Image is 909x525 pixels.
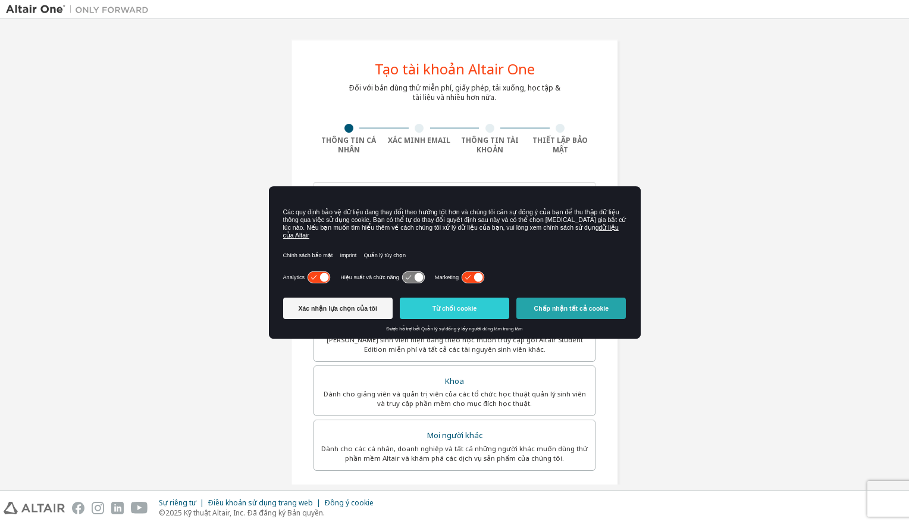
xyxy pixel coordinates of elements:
p: © [159,508,381,518]
div: [PERSON_NAME] sinh viên hiện đang theo học muốn truy cập gói Altair Student Edition miễn phí và t... [321,335,588,354]
div: Xác minh email [384,136,455,145]
div: Dành cho giảng viên và quản trị viên của các tổ chức học thuật quản lý sinh viên và truy cập phần... [321,389,588,408]
img: linkedin.svg [111,502,124,514]
div: Mọi người khác [321,427,588,444]
img: Altair Một [6,4,155,15]
div: Thiết lập bảo mật [525,136,596,155]
div: Đồng ý cookie [324,498,381,508]
div: Thông tin tài khoản [454,136,525,155]
img: facebook.svg [72,502,84,514]
div: Điều khoản sử dụng trang web [208,498,324,508]
div: Đối với bản dùng thử miễn phí, giấy phép, tải xuống, học tập & tài liệu và nhiều hơn nữa. [349,83,560,102]
div: Khoa [321,373,588,390]
div: Sự riêng tư [159,498,208,508]
font: 2025 Kỹ thuật Altair, Inc. Đã đăng ký Bản quyền. [165,508,325,518]
img: altair_logo.svg [4,502,65,514]
div: Tạo tài khoản Altair One [375,62,535,76]
img: youtube.svg [131,502,148,514]
div: Dành cho các cá nhân, doanh nghiệp và tất cả những người khác muốn dùng thử phần mềm Altair và kh... [321,444,588,463]
img: instagram.svg [92,502,104,514]
div: Thông tin cá nhân [314,136,384,155]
